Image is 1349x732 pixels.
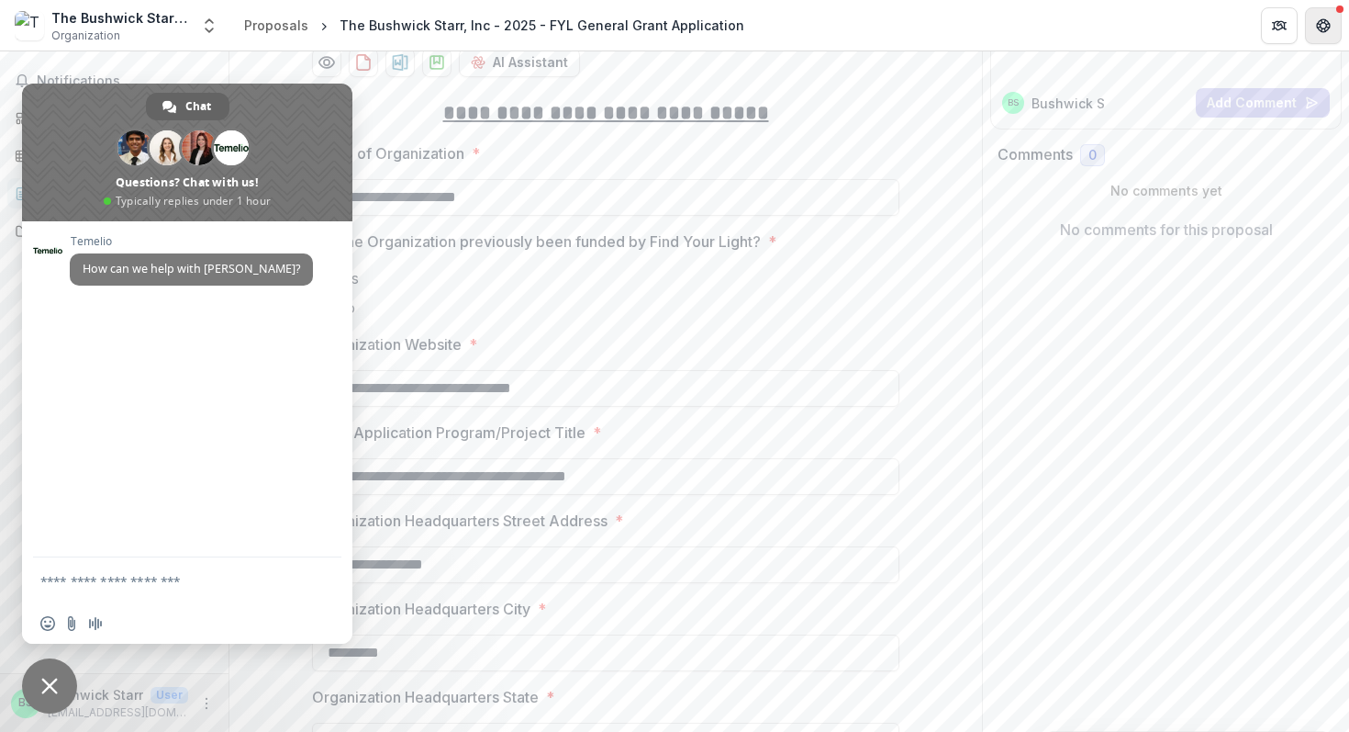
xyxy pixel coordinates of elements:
[83,261,300,276] span: How can we help with [PERSON_NAME]?
[88,616,103,631] span: Audio message
[22,659,77,714] div: Close chat
[1031,94,1105,113] p: Bushwick S
[151,687,188,704] p: User
[48,685,143,704] p: Bushwick Starr
[70,235,313,248] span: Temelio
[237,12,316,39] a: Proposals
[7,141,221,171] a: Tasks
[312,686,539,708] p: Organization Headquarters State
[15,11,44,40] img: The Bushwick Starr, Inc
[312,598,530,620] p: Organization Headquarters City
[195,693,217,715] button: More
[18,697,33,709] div: Bushwick Starr
[51,8,189,28] div: The Bushwick Starr, Inc
[7,66,221,96] button: Notifications
[1305,7,1342,44] button: Get Help
[64,616,79,631] span: Send a file
[422,48,452,77] button: download-proposal
[998,181,1334,200] p: No comments yet
[1261,7,1298,44] button: Partners
[312,231,761,253] p: Has the Organization previously been funded by Find Your Light?
[1060,219,1273,241] p: No comments for this proposal
[40,573,294,590] textarea: Compose your message...
[349,48,378,77] button: download-proposal
[146,93,229,120] div: Chat
[459,48,580,77] button: AI Assistant
[312,333,462,355] p: Organization Website
[244,16,308,35] div: Proposals
[7,103,221,133] a: Dashboard
[48,704,188,721] p: [EMAIL_ADDRESS][DOMAIN_NAME]
[312,422,585,444] p: Grant Application Program/Project Title
[185,93,211,120] span: Chat
[1196,88,1330,118] button: Add Comment
[40,616,55,631] span: Insert an emoji
[312,510,608,532] p: Organization Headquarters Street Address
[37,73,214,89] span: Notifications
[340,16,744,35] div: The Bushwick Starr, Inc - 2025 - FYL General Grant Application
[998,146,1073,163] h2: Comments
[7,178,221,208] a: Proposals
[7,216,221,246] a: Documents
[312,142,464,164] p: Name of Organization
[51,28,120,44] span: Organization
[1088,148,1097,163] span: 0
[312,48,341,77] button: Preview 892ad0d6-6fa4-443e-883e-a7a4fa841076-0.pdf
[1008,98,1019,107] div: Bushwick Starr
[196,7,222,44] button: Open entity switcher
[385,48,415,77] button: download-proposal
[237,12,752,39] nav: breadcrumb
